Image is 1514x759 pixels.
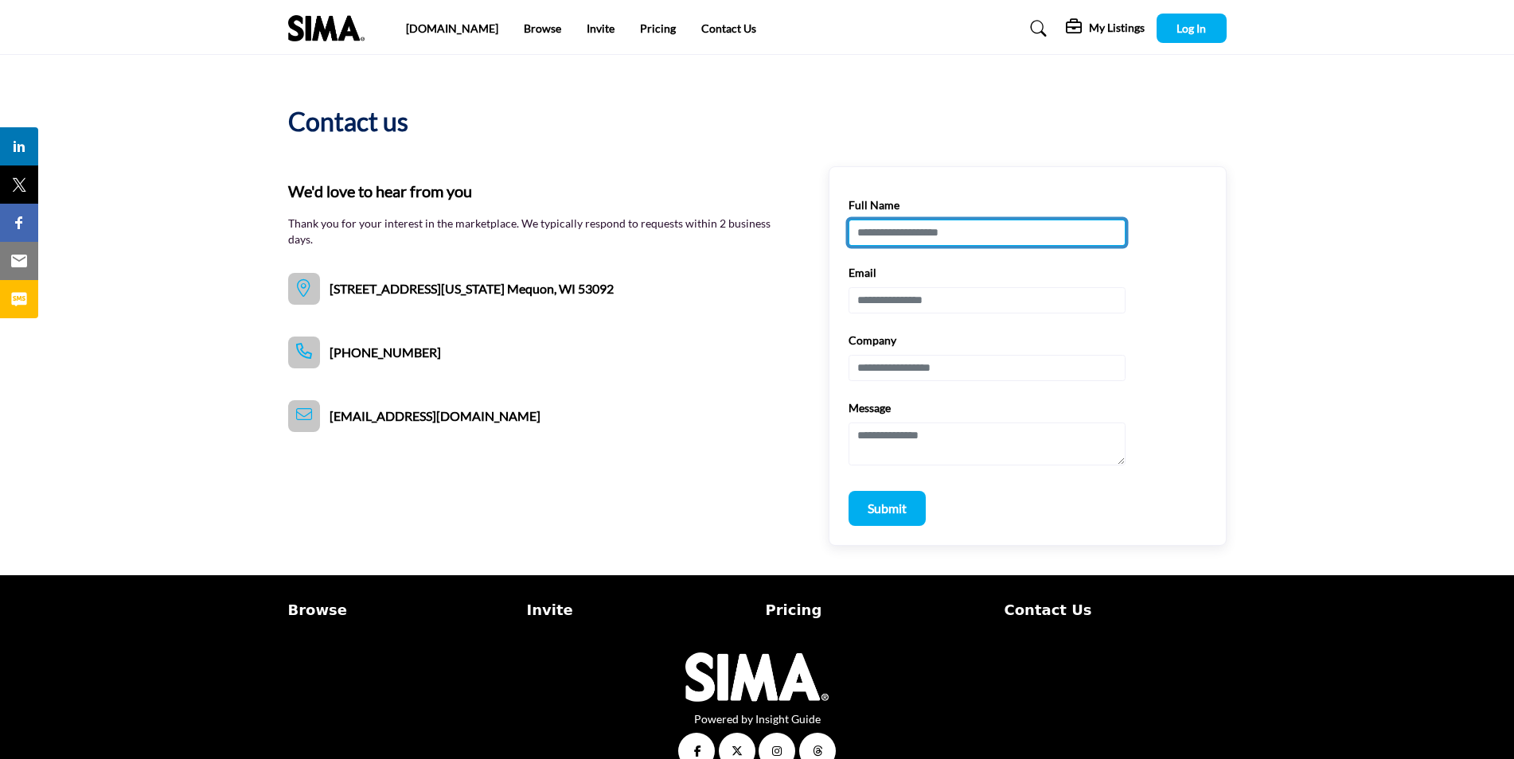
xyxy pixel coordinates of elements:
a: Pricing [640,21,676,35]
b: We'd love to hear from you [288,179,472,203]
span: [EMAIL_ADDRESS][DOMAIN_NAME] [330,407,540,426]
h2: Contact us [288,103,408,141]
p: Thank you for your interest in the marketplace. We typically respond to requests within 2 busines... [288,216,797,247]
a: [DOMAIN_NAME] [406,21,498,35]
span: [STREET_ADDRESS][US_STATE] Mequon, WI 53092 [330,279,614,298]
label: Company [849,333,896,348]
button: Log In [1157,14,1227,43]
a: Search [1015,16,1057,41]
img: Site Logo [288,15,373,41]
a: Pricing [766,599,988,621]
a: Invite [527,599,749,621]
a: Browse [524,21,561,35]
label: Full Name [849,197,899,213]
span: [PHONE_NUMBER] [330,343,441,362]
a: Invite [587,21,615,35]
a: Powered by Insight Guide [694,712,821,726]
p: Submit [868,499,907,518]
label: Message [849,400,891,416]
img: No Site Logo [685,652,829,702]
div: My Listings [1066,19,1145,38]
span: Log In [1176,21,1206,35]
button: Submit [849,491,926,526]
a: Browse [288,599,510,621]
h5: My Listings [1089,21,1145,35]
a: Contact Us [1005,599,1227,621]
label: Email [849,265,876,281]
a: Contact Us [701,21,756,35]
